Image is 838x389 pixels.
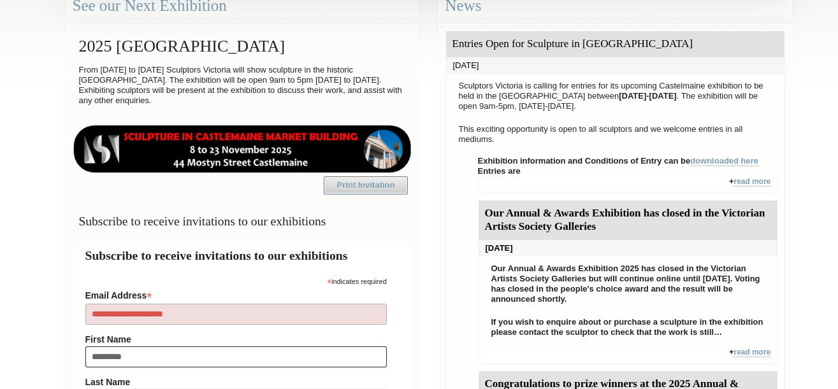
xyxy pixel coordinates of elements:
[324,176,408,194] a: Print Invitation
[446,31,784,57] div: Entries Open for Sculpture in [GEOGRAPHIC_DATA]
[478,347,778,364] div: +
[733,177,770,187] a: read more
[485,260,771,308] p: Our Annual & Awards Exhibition 2025 has closed in the Victorian Artists Society Galleries but wil...
[478,176,778,194] div: +
[85,334,387,344] label: First Name
[85,246,400,265] h2: Subscribe to receive invitations to our exhibitions
[73,125,412,173] img: castlemaine-ldrbd25v2.png
[452,78,778,115] p: Sculptors Victoria is calling for entries for its upcoming Castelmaine exhibition to be held in t...
[446,57,784,74] div: [DATE]
[85,274,387,286] div: indicates required
[73,62,412,109] p: From [DATE] to [DATE] Sculptors Victoria will show sculpture in the historic [GEOGRAPHIC_DATA]. T...
[452,121,778,148] p: This exciting opportunity is open to all sculptors and we welcome entries in all mediums.
[619,91,677,101] strong: [DATE]-[DATE]
[73,209,412,234] h3: Subscribe to receive invitations to our exhibitions
[690,156,758,166] a: downloaded here
[73,31,412,62] h2: 2025 [GEOGRAPHIC_DATA]
[479,240,777,257] div: [DATE]
[85,286,387,302] label: Email Address
[85,377,387,387] label: Last Name
[485,314,771,341] p: If you wish to enquire about or purchase a sculpture in the exhibition please contact the sculpto...
[733,348,770,357] a: read more
[479,201,777,240] div: Our Annual & Awards Exhibition has closed in the Victorian Artists Society Galleries
[478,156,759,166] strong: Exhibition information and Conditions of Entry can be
